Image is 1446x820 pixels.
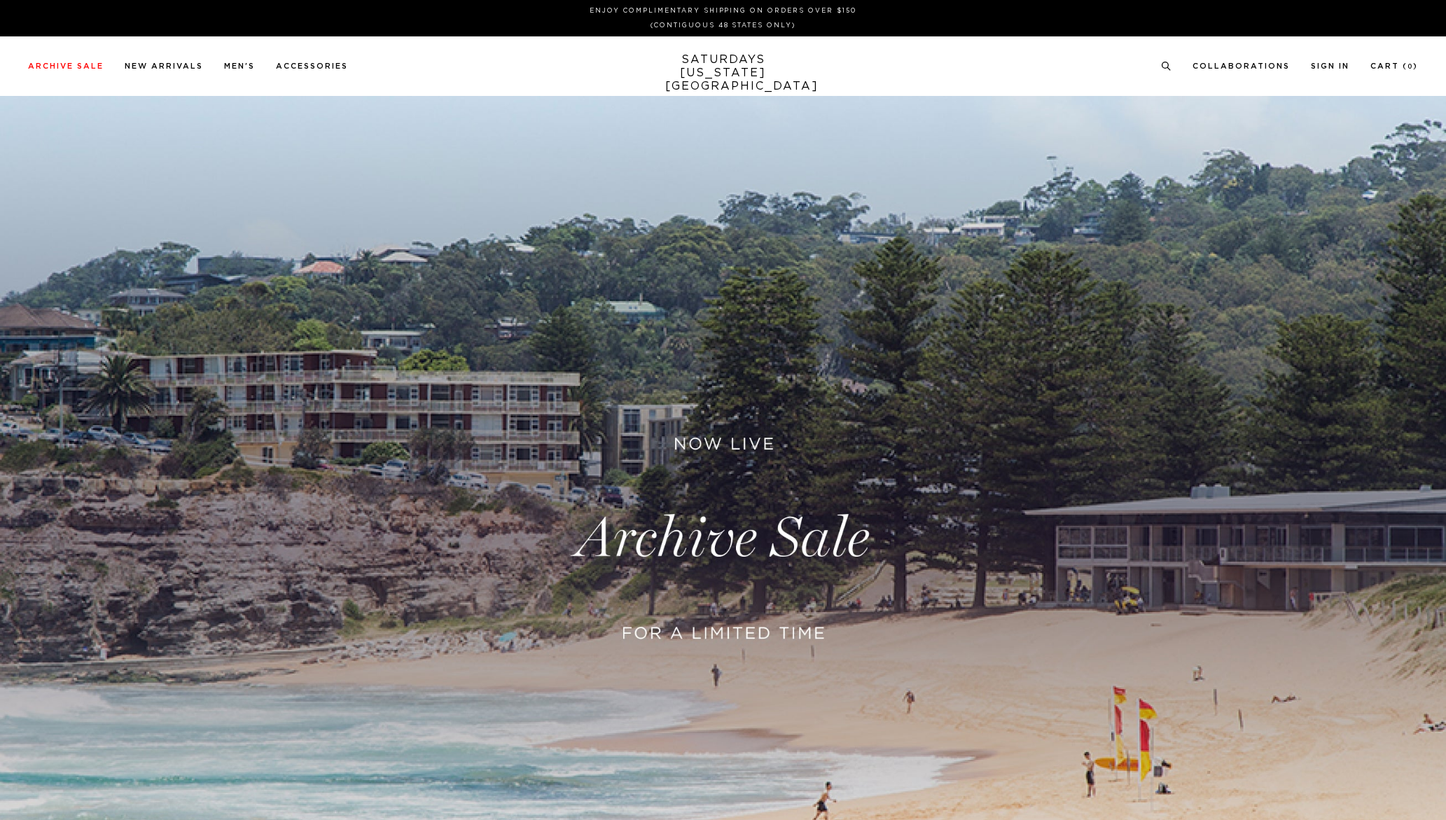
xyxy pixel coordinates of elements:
[276,62,348,70] a: Accessories
[125,62,203,70] a: New Arrivals
[1370,62,1418,70] a: Cart (0)
[1311,62,1349,70] a: Sign In
[28,62,104,70] a: Archive Sale
[1193,62,1290,70] a: Collaborations
[665,53,781,93] a: SATURDAYS[US_STATE][GEOGRAPHIC_DATA]
[224,62,255,70] a: Men's
[34,6,1412,16] p: Enjoy Complimentary Shipping on Orders Over $150
[34,20,1412,31] p: (Contiguous 48 States Only)
[1407,64,1413,70] small: 0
